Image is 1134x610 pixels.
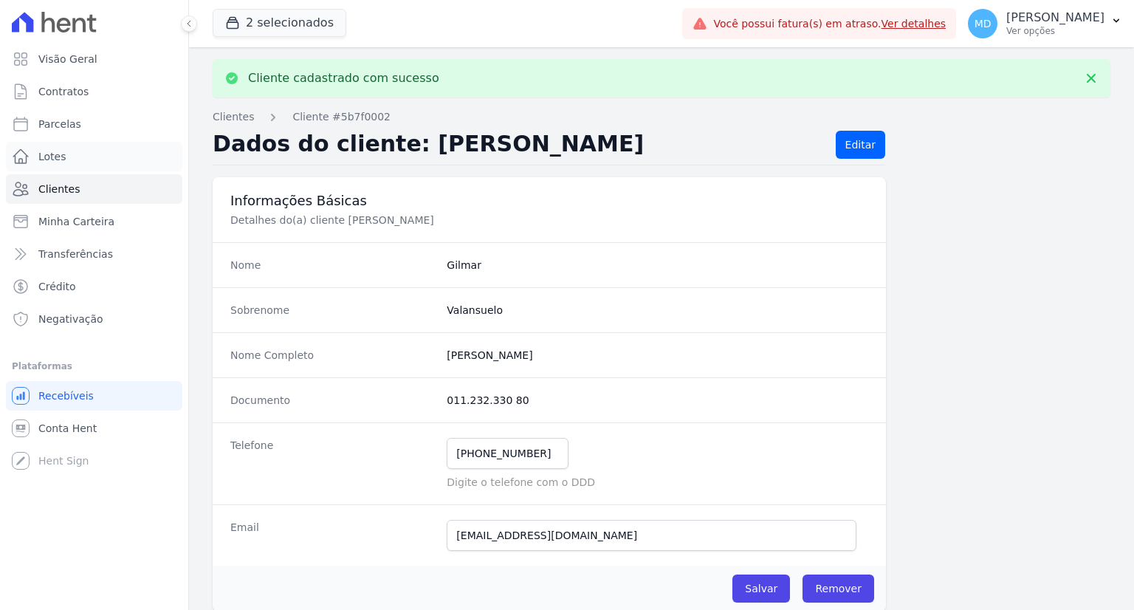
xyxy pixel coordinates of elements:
[213,109,254,125] a: Clientes
[38,52,97,66] span: Visão Geral
[38,279,76,294] span: Crédito
[882,18,946,30] a: Ver detalhes
[38,149,66,164] span: Lotes
[447,475,868,490] p: Digite o telefone com o DDD
[6,381,182,411] a: Recebíveis
[447,258,868,273] dd: Gilmar
[447,303,868,318] dd: Valansuelo
[6,239,182,269] a: Transferências
[6,142,182,171] a: Lotes
[732,575,790,603] input: Salvar
[38,117,81,131] span: Parcelas
[38,247,113,261] span: Transferências
[12,357,176,375] div: Plataformas
[38,182,80,196] span: Clientes
[975,18,992,29] span: MD
[38,312,103,326] span: Negativação
[38,388,94,403] span: Recebíveis
[956,3,1134,44] button: MD [PERSON_NAME] Ver opções
[248,71,439,86] p: Cliente cadastrado com sucesso
[230,520,435,551] dt: Email
[803,575,874,603] a: Remover
[6,304,182,334] a: Negativação
[447,393,868,408] dd: 011.232.330 80
[713,16,946,32] span: Você possui fatura(s) em atraso.
[6,44,182,74] a: Visão Geral
[447,348,868,363] dd: [PERSON_NAME]
[1006,25,1104,37] p: Ver opções
[6,174,182,204] a: Clientes
[230,303,435,318] dt: Sobrenome
[230,393,435,408] dt: Documento
[230,348,435,363] dt: Nome Completo
[38,214,114,229] span: Minha Carteira
[213,9,346,37] button: 2 selecionados
[1006,10,1104,25] p: [PERSON_NAME]
[213,109,1110,125] nav: Breadcrumb
[230,192,868,210] h3: Informações Básicas
[836,131,885,159] a: Editar
[230,213,726,227] p: Detalhes do(a) cliente [PERSON_NAME]
[6,77,182,106] a: Contratos
[38,421,97,436] span: Conta Hent
[6,414,182,443] a: Conta Hent
[6,272,182,301] a: Crédito
[230,258,435,273] dt: Nome
[292,109,391,125] a: Cliente #5b7f0002
[6,109,182,139] a: Parcelas
[230,438,435,490] dt: Telefone
[213,131,824,159] h2: Dados do cliente: [PERSON_NAME]
[6,207,182,236] a: Minha Carteira
[38,84,89,99] span: Contratos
